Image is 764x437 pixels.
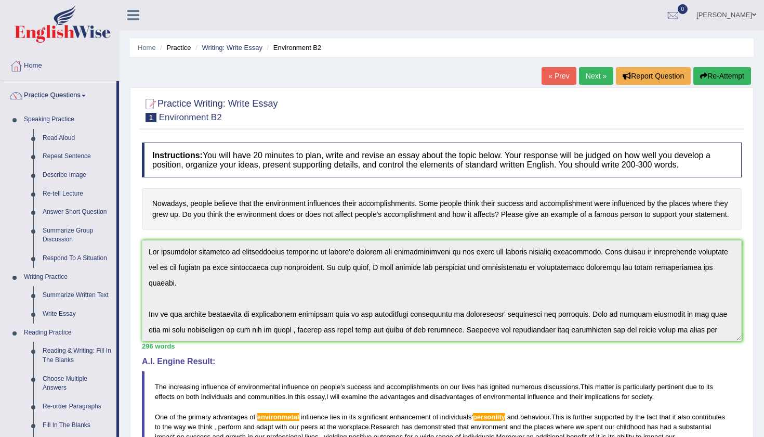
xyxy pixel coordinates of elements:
[581,383,594,391] span: This
[155,423,161,431] span: to
[483,393,525,401] span: environmental
[450,383,460,391] span: our
[647,423,658,431] span: has
[330,393,339,401] span: will
[556,393,568,401] span: and
[186,393,199,401] span: both
[38,185,116,203] a: Re-tell Lecture
[234,393,246,401] span: and
[301,413,328,421] span: influence
[347,383,372,391] span: success
[188,423,196,431] span: we
[358,413,388,421] span: significant
[201,393,233,401] span: individuals
[142,341,742,351] div: 296 words
[673,413,676,421] span: it
[380,393,415,401] span: advantages
[534,423,554,431] span: places
[238,383,280,391] span: environmental
[622,393,629,401] span: for
[556,423,574,431] span: where
[387,383,439,391] span: accomplishments
[142,357,742,366] h4: A.I. Engine Result:
[441,383,448,391] span: on
[38,416,116,435] a: Fill In The Blanks
[616,423,646,431] span: childhood
[585,393,620,401] span: implications
[330,413,340,421] span: lies
[155,383,166,391] span: The
[462,383,475,391] span: lives
[169,413,175,421] span: of
[152,151,203,160] b: Instructions:
[338,423,369,431] span: workplace
[673,423,677,431] span: a
[146,113,156,122] span: 1
[155,393,175,401] span: effects
[579,67,613,85] a: Next »
[295,393,305,401] span: this
[626,413,634,421] span: by
[605,423,615,431] span: our
[660,413,671,421] span: that
[440,413,472,421] span: individuals
[594,413,624,421] span: supported
[586,423,603,431] span: spent
[647,413,657,421] span: fact
[706,383,713,391] span: its
[157,43,191,53] li: Practice
[142,96,278,122] h2: Practice Writing: Write Essay
[490,383,510,391] span: ignited
[566,413,571,421] span: is
[38,305,116,324] a: Write Essay
[289,423,299,431] span: our
[142,143,742,177] h4: You will have 20 minutes to plan, write and revise an essay about the topic below. Your response ...
[342,383,346,391] span: s
[198,423,212,431] span: think
[570,393,583,401] span: their
[19,268,116,287] a: Writing Practice
[595,383,614,391] span: matter
[623,383,655,391] span: particularly
[38,222,116,249] a: Summarize Group Discussion
[174,423,186,431] span: way
[631,393,652,401] span: society
[1,52,119,78] a: Home
[432,413,438,421] span: of
[417,393,428,401] span: and
[38,370,116,397] a: Choose Multiple Answers
[257,413,299,421] span: Possible spelling mistake found. (did you mean: environmental)
[213,413,247,421] span: advantages
[19,324,116,342] a: Reading Practice
[138,44,156,52] a: Home
[142,188,742,230] h4: Nowadays, people believe that the environment influences their accomplishments. Some people think...
[692,413,725,421] span: contributes
[551,413,564,421] span: This
[214,423,216,431] span: Put a space after the comma, but not before the comma. (did you mean: ,)
[390,413,431,421] span: enhancement
[1,81,116,107] a: Practice Questions
[162,423,172,431] span: the
[159,112,222,122] small: Environment B2
[213,423,215,431] span: Put a space after the comma, but not before the comma. (did you mean: ,)
[341,393,367,401] span: examine
[247,393,285,401] span: communities
[256,423,273,431] span: adapt
[301,423,318,431] span: peers
[477,383,488,391] span: has
[342,413,347,421] span: in
[510,423,521,431] span: and
[657,383,684,391] span: pertinent
[38,286,116,305] a: Summarize Written Text
[693,67,751,85] button: Re-Attempt
[660,423,671,431] span: had
[38,203,116,222] a: Answer Short Question
[476,393,481,401] span: of
[430,393,474,401] span: disadvantages
[202,44,262,52] a: Writing: Write Essay
[320,383,340,391] span: people
[520,413,549,421] span: behaviour
[38,397,116,416] a: Re-order Paragraphs
[188,413,210,421] span: primary
[327,423,336,431] span: the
